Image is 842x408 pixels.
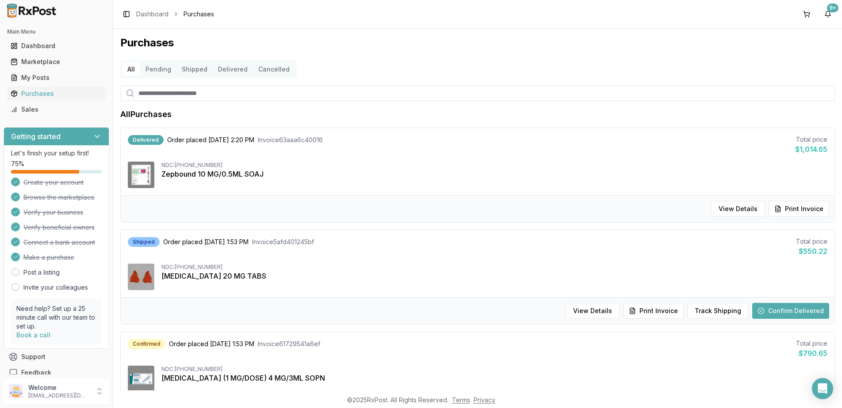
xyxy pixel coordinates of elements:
div: Delivered [128,135,164,145]
a: Post a listing [23,268,60,277]
button: Sales [4,102,109,117]
div: Purchases [11,89,102,98]
nav: breadcrumb [136,10,214,19]
div: NDC: [PHONE_NUMBER] [161,264,827,271]
div: Marketplace [11,57,102,66]
a: Dashboard [7,38,106,54]
button: Print Invoice [769,201,829,217]
button: Confirm Delivered [752,303,829,319]
span: Purchases [184,10,214,19]
span: Verify beneficial owners [23,223,95,232]
div: Confirmed [128,339,165,349]
div: $1,014.65 [795,144,827,155]
button: All [122,62,140,76]
a: Purchases [7,86,106,102]
button: 9+ [821,7,835,21]
a: Privacy [474,396,495,404]
span: Order placed [DATE] 1:53 PM [163,238,249,246]
div: 9+ [827,4,838,12]
div: Open Intercom Messenger [812,378,833,399]
span: Make a purchase [23,253,74,262]
a: Book a call [16,331,50,339]
div: Dashboard [11,42,102,50]
a: Terms [452,396,470,404]
div: [MEDICAL_DATA] (1 MG/DOSE) 4 MG/3ML SOPN [161,373,827,383]
span: Order placed [DATE] 2:20 PM [167,136,254,144]
span: Feedback [21,368,51,377]
span: 75 % [11,159,24,168]
img: Zepbound 10 MG/0.5ML SOAJ [128,162,154,188]
a: Sales [7,102,106,117]
p: Let's finish your setup first! [11,149,102,158]
div: Total price [796,339,827,348]
button: View Details [566,303,620,319]
img: User avatar [9,384,23,398]
h1: All Purchases [120,108,172,121]
button: Feedback [4,365,109,381]
a: My Posts [7,70,106,86]
button: Cancelled [253,62,295,76]
p: Need help? Set up a 25 minute call with our team to set up. [16,304,96,331]
a: Invite your colleagues [23,283,88,292]
div: $550.22 [796,246,827,257]
span: Invoice 61729541a6ef [258,340,320,348]
button: Support [4,349,109,365]
div: Zepbound 10 MG/0.5ML SOAJ [161,169,827,179]
span: Browse the marketplace [23,193,95,202]
button: My Posts [4,71,109,85]
img: Ozempic (1 MG/DOSE) 4 MG/3ML SOPN [128,366,154,392]
h1: Purchases [120,36,835,50]
div: $790.65 [796,348,827,359]
a: Marketplace [7,54,106,70]
img: Xarelto 20 MG TABS [128,264,154,290]
button: Track Shipping [687,303,749,319]
div: My Posts [11,73,102,82]
span: Connect a bank account [23,238,95,247]
button: Marketplace [4,55,109,69]
button: Delivered [213,62,253,76]
div: Shipped [128,237,160,247]
button: Pending [140,62,176,76]
span: Order placed [DATE] 1:53 PM [169,340,254,348]
button: View Details [711,201,765,217]
a: Dashboard [136,10,168,19]
p: [EMAIL_ADDRESS][DOMAIN_NAME] [28,392,90,399]
button: Print Invoice [623,303,684,319]
div: Total price [795,135,827,144]
button: Purchases [4,87,109,101]
button: Shipped [176,62,213,76]
span: Invoice 63aaa6c40016 [258,136,323,144]
span: Verify your business [23,208,83,217]
div: NDC: [PHONE_NUMBER] [161,162,827,169]
div: Total price [796,237,827,246]
img: RxPost Logo [4,4,60,18]
div: [MEDICAL_DATA] 20 MG TABS [161,271,827,281]
button: Dashboard [4,39,109,53]
span: Create your account [23,178,84,187]
div: Sales [11,105,102,114]
p: Welcome [28,383,90,392]
div: NDC: [PHONE_NUMBER] [161,366,827,373]
h3: Getting started [11,131,61,142]
h2: Main Menu [7,28,106,35]
span: Invoice 5afd401245bf [252,238,314,246]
